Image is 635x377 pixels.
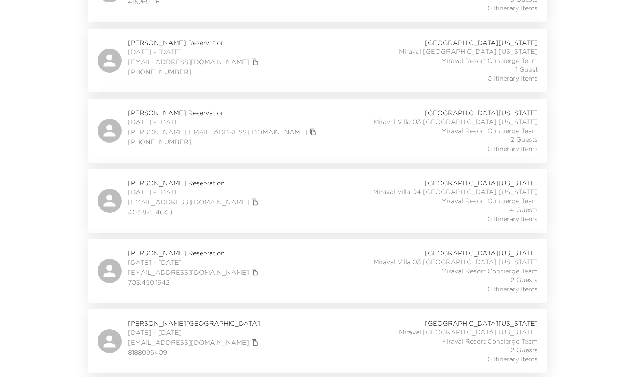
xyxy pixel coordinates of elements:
span: [PERSON_NAME] Reservation [128,38,260,47]
span: Miraval Villa 03 [GEOGRAPHIC_DATA] [US_STATE] [374,117,538,126]
span: 0 Itinerary Items [488,4,538,12]
a: [PERSON_NAME][GEOGRAPHIC_DATA][DATE] - [DATE][EMAIL_ADDRESS][DOMAIN_NAME]copy primary member emai... [88,309,547,373]
span: Miraval Resort Concierge Team [441,267,538,275]
span: Miraval Villa 04 [GEOGRAPHIC_DATA] [US_STATE] [373,187,538,196]
span: 2 Guests [511,135,538,144]
span: [GEOGRAPHIC_DATA][US_STATE] [425,38,538,47]
span: [PERSON_NAME] Reservation [128,108,318,117]
span: [DATE] - [DATE] [128,118,318,126]
span: Miraval [GEOGRAPHIC_DATA] [US_STATE] [399,47,538,56]
span: 0 Itinerary Items [488,355,538,363]
span: 703.450.1942 [128,278,260,287]
span: 0 Itinerary Items [488,285,538,293]
span: [GEOGRAPHIC_DATA][US_STATE] [425,108,538,117]
span: [DATE] - [DATE] [128,47,260,56]
a: [PERSON_NAME] Reservation[DATE] - [DATE][EMAIL_ADDRESS][DOMAIN_NAME]copy primary member email703.... [88,239,547,303]
span: Miraval Villa 03 [GEOGRAPHIC_DATA] [US_STATE] [374,257,538,266]
span: 0 Itinerary Items [488,144,538,153]
span: [DATE] - [DATE] [128,328,260,337]
span: Miraval Resort Concierge Team [441,126,538,135]
button: copy primary member email [249,196,260,208]
a: [PERSON_NAME][EMAIL_ADDRESS][DOMAIN_NAME] [128,128,307,136]
a: [PERSON_NAME] Reservation[DATE] - [DATE][EMAIL_ADDRESS][DOMAIN_NAME]copy primary member email[PHO... [88,29,547,92]
span: [PHONE_NUMBER] [128,137,318,146]
span: Miraval Resort Concierge Team [441,337,538,346]
span: [GEOGRAPHIC_DATA][US_STATE] [425,319,538,328]
span: 403.875.4648 [128,208,260,216]
button: copy primary member email [249,337,260,348]
span: Miraval [GEOGRAPHIC_DATA] [US_STATE] [399,328,538,336]
a: [EMAIL_ADDRESS][DOMAIN_NAME] [128,57,249,66]
button: copy primary member email [249,267,260,278]
span: [DATE] - [DATE] [128,188,260,196]
button: copy primary member email [249,56,260,67]
span: [GEOGRAPHIC_DATA][US_STATE] [425,249,538,257]
span: Miraval Resort Concierge Team [441,56,538,65]
a: [EMAIL_ADDRESS][DOMAIN_NAME] [128,338,249,347]
a: [EMAIL_ADDRESS][DOMAIN_NAME] [128,268,249,277]
span: 1 Guest [515,65,538,74]
span: 2 Guests [511,346,538,354]
span: [PERSON_NAME][GEOGRAPHIC_DATA] [128,319,260,328]
span: [PHONE_NUMBER] [128,67,260,76]
span: 4 Guests [510,205,538,214]
span: [PERSON_NAME] Reservation [128,179,260,187]
span: 2 Guests [511,275,538,284]
span: 0 Itinerary Items [488,214,538,223]
span: 8188096409 [128,348,260,357]
span: [GEOGRAPHIC_DATA][US_STATE] [425,179,538,187]
span: [DATE] - [DATE] [128,258,260,267]
span: 0 Itinerary Items [488,74,538,82]
a: [PERSON_NAME] Reservation[DATE] - [DATE][PERSON_NAME][EMAIL_ADDRESS][DOMAIN_NAME]copy primary mem... [88,99,547,163]
span: [PERSON_NAME] Reservation [128,249,260,257]
button: copy primary member email [307,126,318,137]
span: Miraval Resort Concierge Team [441,196,538,205]
a: [PERSON_NAME] Reservation[DATE] - [DATE][EMAIL_ADDRESS][DOMAIN_NAME]copy primary member email403.... [88,169,547,233]
a: [EMAIL_ADDRESS][DOMAIN_NAME] [128,198,249,206]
